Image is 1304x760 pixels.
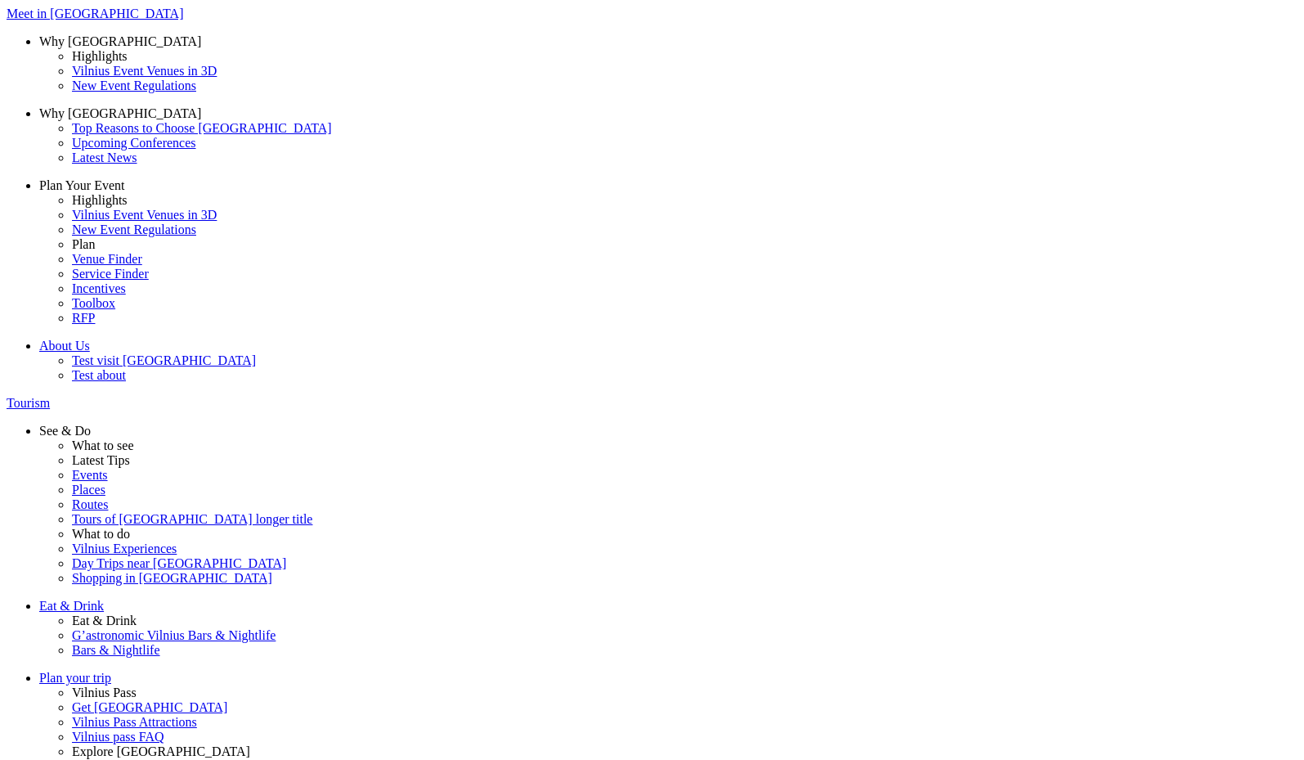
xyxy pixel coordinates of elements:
span: Why [GEOGRAPHIC_DATA] [39,106,201,120]
span: New Event Regulations [72,79,196,92]
span: New Event Regulations [72,223,196,236]
span: Highlights [72,193,128,207]
span: Places [72,483,105,497]
a: Toolbox [72,296,1297,311]
span: Get [GEOGRAPHIC_DATA] [72,700,227,714]
a: New Event Regulations [72,79,1297,93]
span: Eat & Drink [39,599,104,613]
span: Incentives [72,281,126,295]
span: Plan your trip [39,671,111,685]
span: Shopping in [GEOGRAPHIC_DATA] [72,571,272,585]
a: Plan your trip [39,671,1297,686]
span: Vilnius pass FAQ [72,730,164,744]
a: Eat & Drink [39,599,1297,614]
span: Vilnius Pass Attractions [72,715,197,729]
a: Routes [72,497,1297,512]
a: Top Reasons to Choose [GEOGRAPHIC_DATA] [72,121,1297,136]
a: Vilnius pass FAQ [72,730,1297,744]
span: Events [72,468,108,482]
span: See & Do [39,424,91,438]
a: Get [GEOGRAPHIC_DATA] [72,700,1297,715]
span: Bars & Nightlife [72,643,160,657]
span: What to see [72,438,134,452]
span: RFP [72,311,95,325]
a: Day Trips near [GEOGRAPHIC_DATA] [72,556,1297,571]
a: Incentives [72,281,1297,296]
span: Toolbox [72,296,115,310]
a: Test visit [GEOGRAPHIC_DATA] [72,353,1297,368]
a: Bars & Nightlife [72,643,1297,658]
span: Day Trips near [GEOGRAPHIC_DATA] [72,556,286,570]
span: Why [GEOGRAPHIC_DATA] [39,34,201,48]
a: Service Finder [72,267,1297,281]
span: Highlights [72,49,128,63]
span: What to do [72,527,130,541]
span: Plan Your Event [39,178,124,192]
span: Tourism [7,396,50,410]
span: G’astronomic Vilnius Bars & Nightlife [72,628,276,642]
span: Vilnius Event Venues in 3D [72,64,217,78]
a: Latest News [72,151,1297,165]
a: Shopping in [GEOGRAPHIC_DATA] [72,571,1297,586]
a: New Event Regulations [72,223,1297,237]
a: G’astronomic Vilnius Bars & Nightlife [72,628,1297,643]
span: Explore [GEOGRAPHIC_DATA] [72,744,250,758]
a: Venue Finder [72,252,1297,267]
span: Routes [72,497,108,511]
span: Eat & Drink [72,614,137,627]
a: RFP [72,311,1297,326]
a: Upcoming Conferences [72,136,1297,151]
a: About Us [39,339,1297,353]
a: Tourism [7,396,1297,411]
a: Vilnius Pass Attractions [72,715,1297,730]
a: Vilnius Event Venues in 3D [72,64,1297,79]
span: Tours of [GEOGRAPHIC_DATA] longer title [72,512,312,526]
a: Events [72,468,1297,483]
span: Vilnius Event Venues in 3D [72,208,217,222]
a: Vilnius Event Venues in 3D [72,208,1297,223]
a: Places [72,483,1297,497]
span: About Us [39,339,90,353]
span: Latest Tips [72,453,130,467]
span: Venue Finder [72,252,142,266]
span: Service Finder [72,267,149,281]
span: Plan [72,237,95,251]
a: Test about [72,368,1297,383]
span: Vilnius Pass [72,686,137,699]
span: Meet in [GEOGRAPHIC_DATA] [7,7,183,20]
a: Meet in [GEOGRAPHIC_DATA] [7,7,1297,21]
a: Vilnius Experiences [72,542,1297,556]
span: Vilnius Experiences [72,542,177,555]
a: Tours of [GEOGRAPHIC_DATA] longer title [72,512,1297,527]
